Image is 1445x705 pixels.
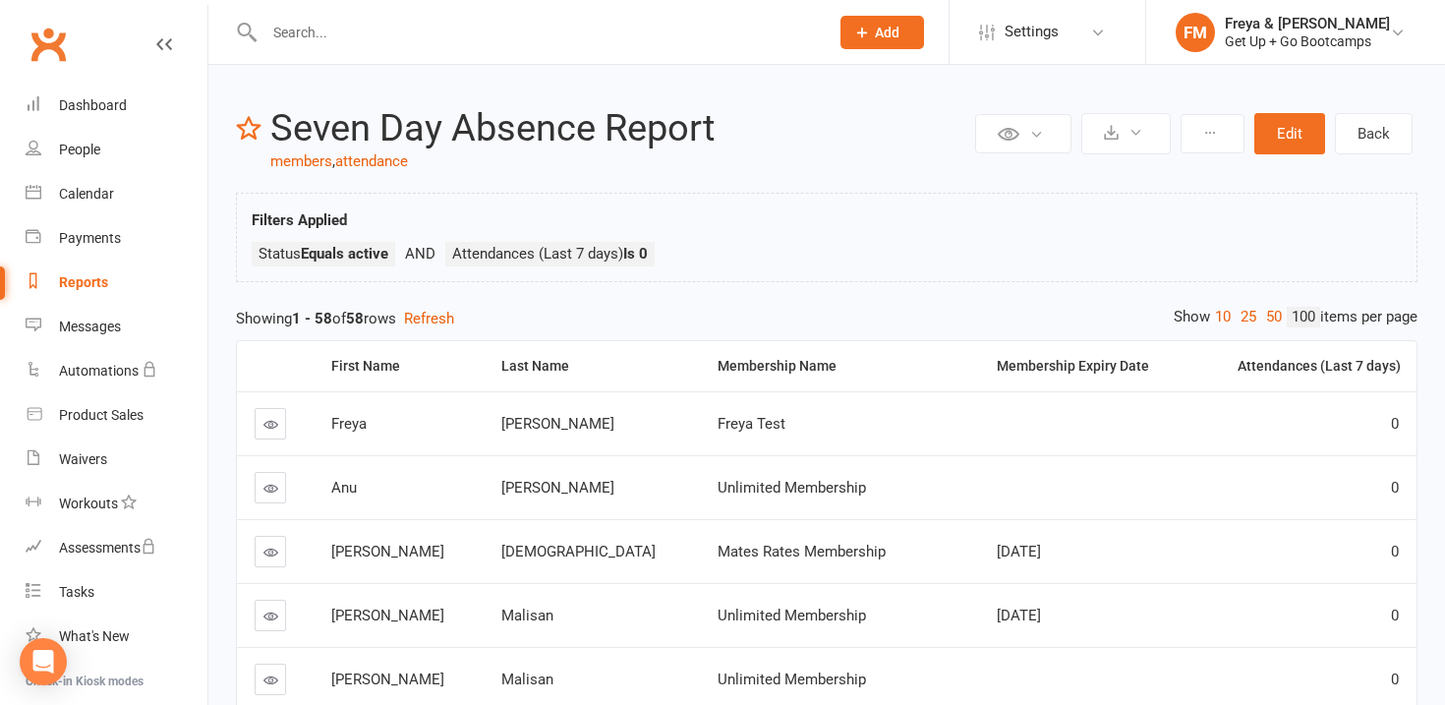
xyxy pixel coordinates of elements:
[718,543,886,560] span: Mates Rates Membership
[718,479,866,497] span: Unlimited Membership
[26,393,207,438] a: Product Sales
[26,305,207,349] a: Messages
[501,359,685,374] div: Last Name
[59,97,127,113] div: Dashboard
[331,543,444,560] span: [PERSON_NAME]
[301,245,388,263] strong: Equals active
[718,607,866,624] span: Unlimited Membership
[997,359,1176,374] div: Membership Expiry Date
[1174,307,1417,327] div: Show items per page
[331,415,367,433] span: Freya
[1391,543,1399,560] span: 0
[1391,415,1399,433] span: 0
[501,543,656,560] span: [DEMOGRAPHIC_DATA]
[26,261,207,305] a: Reports
[1225,15,1390,32] div: Freya & [PERSON_NAME]
[404,307,454,330] button: Refresh
[59,363,139,379] div: Automations
[1209,359,1401,374] div: Attendances (Last 7 days)
[718,415,785,433] span: Freya Test
[997,607,1041,624] span: [DATE]
[252,211,347,229] strong: Filters Applied
[26,570,207,615] a: Tasks
[59,274,108,290] div: Reports
[26,482,207,526] a: Workouts
[26,349,207,393] a: Automations
[332,152,335,170] span: ,
[59,496,118,511] div: Workouts
[59,540,156,556] div: Assessments
[1176,13,1215,52] div: FM
[501,479,614,497] span: [PERSON_NAME]
[26,216,207,261] a: Payments
[259,19,815,46] input: Search...
[501,607,553,624] span: Malisan
[1236,307,1261,327] a: 25
[26,615,207,659] a: What's New
[20,638,67,685] div: Open Intercom Messenger
[331,607,444,624] span: [PERSON_NAME]
[1391,479,1399,497] span: 0
[59,628,130,644] div: What's New
[26,128,207,172] a: People
[259,245,388,263] span: Status
[1391,671,1399,688] span: 0
[1005,10,1059,54] span: Settings
[331,671,444,688] span: [PERSON_NAME]
[1225,32,1390,50] div: Get Up + Go Bootcamps
[1210,307,1236,327] a: 10
[292,310,332,327] strong: 1 - 58
[875,25,899,40] span: Add
[840,16,924,49] button: Add
[270,152,332,170] a: members
[452,245,648,263] span: Attendances (Last 7 days)
[1335,113,1413,154] a: Back
[1254,113,1325,154] button: Edit
[1287,307,1320,327] a: 100
[718,671,866,688] span: Unlimited Membership
[331,479,357,497] span: Anu
[59,186,114,202] div: Calendar
[331,359,468,374] div: First Name
[26,438,207,482] a: Waivers
[59,142,100,157] div: People
[26,526,207,570] a: Assessments
[26,84,207,128] a: Dashboard
[59,407,144,423] div: Product Sales
[1261,307,1287,327] a: 50
[501,671,553,688] span: Malisan
[270,108,970,149] h2: Seven Day Absence Report
[59,451,107,467] div: Waivers
[718,359,963,374] div: Membership Name
[1391,607,1399,624] span: 0
[335,152,408,170] a: attendance
[623,245,648,263] strong: Is 0
[59,230,121,246] div: Payments
[24,20,73,69] a: Clubworx
[501,415,614,433] span: [PERSON_NAME]
[59,319,121,334] div: Messages
[236,307,1417,330] div: Showing of rows
[59,584,94,600] div: Tasks
[346,310,364,327] strong: 58
[26,172,207,216] a: Calendar
[997,543,1041,560] span: [DATE]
